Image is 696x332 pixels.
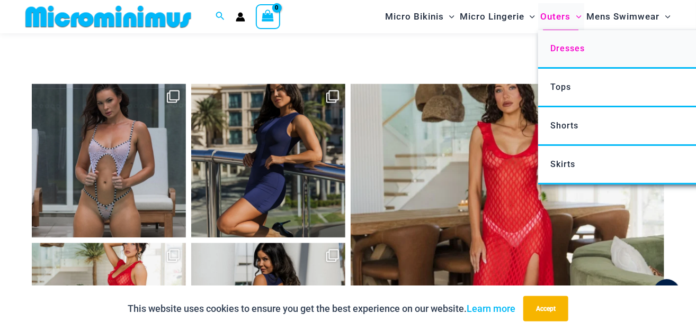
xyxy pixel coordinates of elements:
[460,3,524,30] span: Micro Lingerie
[467,303,515,314] a: Learn more
[381,2,675,32] nav: Site Navigation
[541,3,571,30] span: Outers
[660,3,671,30] span: Menu Toggle
[457,3,538,30] a: Micro LingerieMenu ToggleMenu Toggle
[550,82,571,92] span: Tops
[550,121,578,131] span: Shorts
[256,4,280,29] a: View Shopping Cart, empty
[550,43,585,53] span: Dresses
[236,12,245,22] a: Account icon link
[21,5,195,29] img: MM SHOP LOGO FLAT
[571,3,582,30] span: Menu Toggle
[587,3,660,30] span: Mens Swimwear
[216,10,225,23] a: Search icon link
[584,3,673,30] a: Mens SwimwearMenu ToggleMenu Toggle
[444,3,454,30] span: Menu Toggle
[128,301,515,317] p: This website uses cookies to ensure you get the best experience on our website.
[550,159,575,169] span: Skirts
[523,296,568,321] button: Accept
[382,3,457,30] a: Micro BikinisMenu ToggleMenu Toggle
[385,3,444,30] span: Micro Bikinis
[524,3,535,30] span: Menu Toggle
[538,3,584,30] a: OutersMenu ToggleMenu Toggle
